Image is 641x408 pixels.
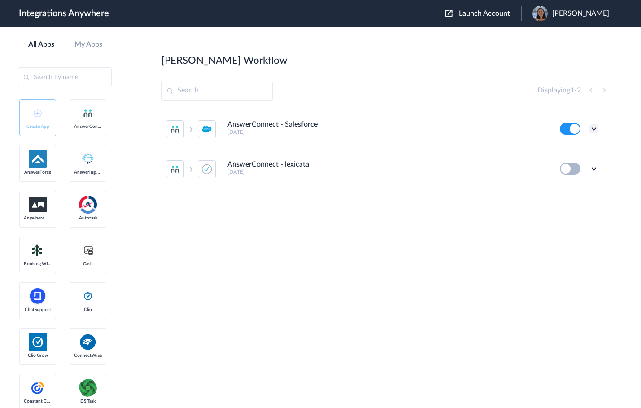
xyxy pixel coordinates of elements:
[65,40,112,49] a: My Apps
[74,261,102,267] span: Cash
[29,379,47,397] img: constant-contact.svg
[24,353,52,358] span: Clio Grow
[161,55,287,66] h2: [PERSON_NAME] Workflow
[79,196,97,214] img: autotask.png
[74,353,102,358] span: ConnectWise
[83,245,94,256] img: cash-logo.svg
[74,399,102,404] span: DS Task
[24,124,52,129] span: Create App
[29,287,47,305] img: chatsupport-icon.svg
[83,108,93,118] img: answerconnect-logo.svg
[227,169,548,175] h5: [DATE]
[18,40,65,49] a: All Apps
[74,170,102,175] span: Answering Service
[577,87,581,94] span: 2
[29,150,47,168] img: af-app-logo.svg
[19,8,109,19] h1: Integrations Anywhere
[24,170,52,175] span: AnswerForce
[161,81,273,101] input: Search
[79,333,97,351] img: connectwise.png
[79,379,97,397] img: distributedSource.png
[74,307,102,312] span: Clio
[29,333,47,351] img: Clio.jpg
[227,160,309,169] h4: AnswerConnect - lexicata
[227,129,548,135] h5: [DATE]
[24,307,52,312] span: ChatSupport
[34,109,42,117] img: add-icon.svg
[227,120,318,129] h4: AnswerConnect - Salesforce
[29,242,47,259] img: Setmore_Logo.svg
[552,9,609,18] span: [PERSON_NAME]
[24,399,52,404] span: Constant Contact
[445,10,453,17] img: launch-acct-icon.svg
[445,9,521,18] button: Launch Account
[459,10,510,17] span: Launch Account
[74,215,102,221] span: Autotask
[18,67,112,87] input: Search by name
[532,6,548,21] img: a761df84-35b4-4afe-a834-30d1ee36efea.jpeg
[570,87,574,94] span: 1
[24,215,52,221] span: Anywhere Works
[83,291,93,302] img: clio-logo.svg
[79,150,97,168] img: Answering_service.png
[24,261,52,267] span: Booking Widget
[74,124,102,129] span: AnswerConnect
[29,197,47,212] img: aww.png
[537,86,581,95] h4: Displaying -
